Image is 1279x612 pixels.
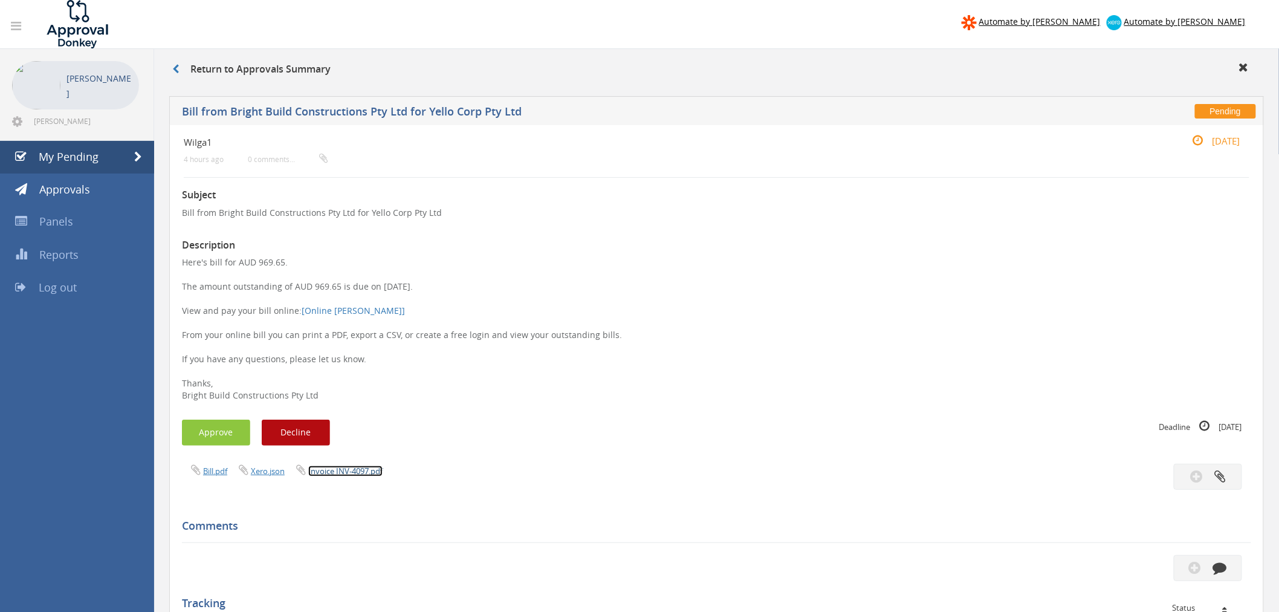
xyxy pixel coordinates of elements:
[262,420,330,446] button: Decline
[979,16,1101,27] span: Automate by [PERSON_NAME]
[39,280,77,295] span: Log out
[962,15,977,30] img: zapier-logomark.png
[39,247,79,262] span: Reports
[34,116,137,126] span: [PERSON_NAME][EMAIL_ADDRESS][DOMAIN_NAME]
[184,137,1072,148] h4: Wilga1
[39,214,73,229] span: Panels
[66,71,133,101] p: [PERSON_NAME]
[182,207,1251,219] p: Bill from Bright Build Constructions Pty Ltd for Yello Corp Pty Ltd
[203,466,227,477] a: Bill.pdf
[1195,104,1256,119] span: Pending
[1107,15,1122,30] img: xero-logo.png
[1173,604,1242,612] div: Status
[308,466,383,477] a: Invoice INV-4097.pdf
[39,149,99,164] span: My Pending
[182,190,1251,201] h3: Subject
[302,305,405,316] a: [Online [PERSON_NAME]]
[182,106,933,121] h5: Bill from Bright Build Constructions Pty Ltd for Yello Corp Pty Ltd
[39,182,90,197] span: Approvals
[251,466,285,477] a: Xero.json
[182,240,1251,251] h3: Description
[182,420,250,446] button: Approve
[1159,420,1242,433] small: Deadline [DATE]
[248,155,328,164] small: 0 comments...
[182,256,1251,402] p: Here's bill for AUD 969.65. The amount outstanding of AUD 969.65 is due on [DATE]. View and pay y...
[182,597,1242,610] h5: Tracking
[1124,16,1246,27] span: Automate by [PERSON_NAME]
[172,64,331,75] h3: Return to Approvals Summary
[1180,134,1240,148] small: [DATE]
[182,520,1242,532] h5: Comments
[184,155,224,164] small: 4 hours ago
